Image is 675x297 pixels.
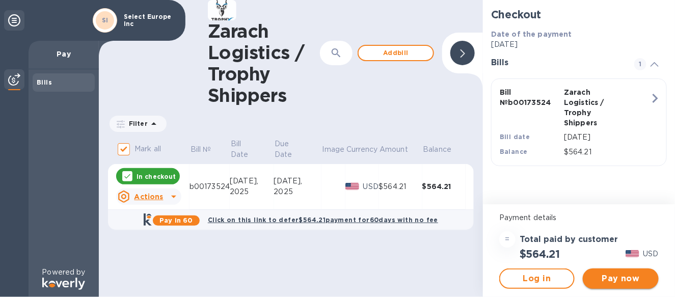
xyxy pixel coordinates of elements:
[191,144,211,155] p: Bill №
[137,172,176,181] p: In checkout
[491,30,572,38] b: Date of the payment
[380,144,421,155] span: Amount
[423,144,465,155] span: Balance
[520,248,560,260] h2: $564.21
[346,144,378,155] p: Currency
[491,58,622,68] h3: Bills
[275,139,320,160] span: Due Date
[125,119,148,128] p: Filter
[208,216,438,224] b: Click on this link to defer $564.21 payment for 60 days with no fee
[634,58,646,70] span: 1
[423,144,451,155] p: Balance
[345,183,359,190] img: USD
[500,133,530,141] b: Bill date
[37,78,52,86] b: Bills
[591,273,650,285] span: Pay now
[230,186,274,197] div: 2025
[124,13,175,28] p: Select Europe Inc
[491,39,667,50] p: [DATE]
[42,278,85,290] img: Logo
[500,148,528,155] b: Balance
[643,249,659,259] p: USD
[191,144,225,155] span: Bill №
[379,181,422,192] div: $564.21
[274,186,322,197] div: 2025
[42,267,85,278] p: Powered by
[564,132,650,143] p: [DATE]
[363,181,379,192] p: USD
[275,139,307,160] p: Due Date
[159,217,193,224] b: Pay in 60
[508,273,565,285] span: Log in
[499,212,659,223] p: Payment details
[322,144,345,155] p: Image
[358,45,434,61] button: Addbill
[422,181,466,192] div: $564.21
[564,87,624,128] p: Zarach Logistics / Trophy Shippers
[102,16,109,24] b: SI
[380,144,408,155] p: Amount
[231,139,260,160] p: Bill Date
[499,268,575,289] button: Log in
[230,176,274,186] div: [DATE],
[367,47,425,59] span: Add bill
[134,144,161,154] p: Mark all
[500,87,560,107] p: Bill № b00173524
[626,250,639,257] img: USD
[583,268,658,289] button: Pay now
[134,193,163,201] u: Actions
[564,147,650,157] p: $564.21
[37,49,91,59] p: Pay
[520,235,618,245] h3: Total paid by customer
[499,231,516,248] div: =
[190,181,230,192] div: b00173524
[231,139,273,160] span: Bill Date
[491,8,667,21] h2: Checkout
[274,176,322,186] div: [DATE],
[491,78,667,166] button: Bill №b00173524Zarach Logistics / Trophy ShippersBill date[DATE]Balance$564.21
[208,20,320,106] h1: Zarach Logistics / Trophy Shippers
